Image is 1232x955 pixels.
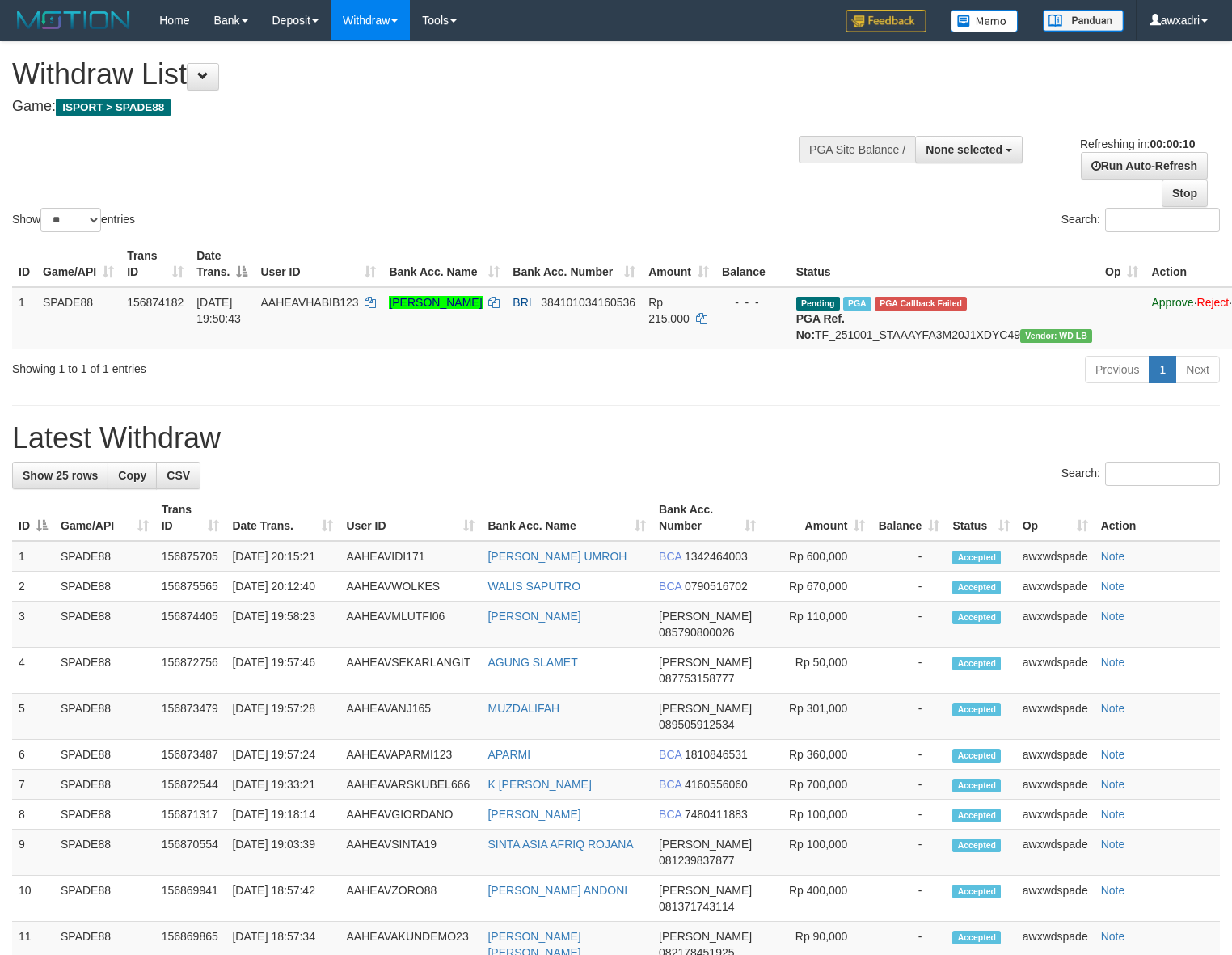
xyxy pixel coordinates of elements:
[659,702,752,715] span: [PERSON_NAME]
[36,241,120,287] th: Game/API: activate to sort column ascending
[1016,740,1095,770] td: awxwdspade
[1016,541,1095,572] td: awxwdspade
[871,541,946,572] td: -
[659,884,752,897] span: [PERSON_NAME]
[54,830,155,876] td: SPADE88
[1150,137,1195,150] strong: 00:00:10
[1149,356,1176,383] a: 1
[659,626,734,639] span: Copy 085790800026 to clipboard
[226,648,340,694] td: [DATE] 19:57:46
[1197,296,1230,309] a: Reject
[648,296,690,325] span: Rp 215.000
[155,770,226,800] td: 156872544
[487,550,627,563] a: [PERSON_NAME] UMROH
[1016,770,1095,800] td: awxwdspade
[108,462,157,489] a: Copy
[1080,137,1195,150] span: Refreshing in:
[120,241,190,287] th: Trans ID: activate to sort column ascending
[340,572,481,602] td: AAHEAVWOLKES
[340,694,481,740] td: AAHEAVANJ165
[167,469,190,482] span: CSV
[155,572,226,602] td: 156875565
[659,550,681,563] span: BCA
[871,770,946,800] td: -
[1101,610,1125,623] a: Note
[1105,462,1220,486] input: Search:
[226,694,340,740] td: [DATE] 19:57:28
[685,808,748,821] span: Copy 7480411883 to clipboard
[340,876,481,922] td: AAHEAVZORO88
[659,748,681,761] span: BCA
[226,495,340,541] th: Date Trans.: activate to sort column ascending
[36,287,120,349] td: SPADE88
[12,99,805,115] h4: Game:
[155,602,226,648] td: 156874405
[54,648,155,694] td: SPADE88
[155,830,226,876] td: 156870554
[952,551,1001,564] span: Accepted
[952,839,1001,852] span: Accepted
[659,718,734,731] span: Copy 089505912534 to clipboard
[226,541,340,572] td: [DATE] 20:15:21
[12,8,135,32] img: MOTION_logo.png
[487,610,580,623] a: [PERSON_NAME]
[1016,830,1095,876] td: awxwdspade
[226,800,340,830] td: [DATE] 19:18:14
[12,422,1220,454] h1: Latest Withdraw
[659,808,681,821] span: BCA
[1061,208,1220,232] label: Search:
[118,469,146,482] span: Copy
[12,354,501,377] div: Showing 1 to 1 of 1 entries
[952,581,1001,594] span: Accepted
[155,648,226,694] td: 156872756
[659,580,681,593] span: BCA
[155,495,226,541] th: Trans ID: activate to sort column ascending
[952,885,1001,898] span: Accepted
[952,779,1001,792] span: Accepted
[790,287,1099,349] td: TF_251001_STAAAYFA3M20J1XDYC49
[685,580,748,593] span: Copy 0790516702 to clipboard
[1016,800,1095,830] td: awxwdspade
[254,241,382,287] th: User ID: activate to sort column ascending
[762,602,871,648] td: Rp 110,000
[871,876,946,922] td: -
[871,602,946,648] td: -
[659,930,752,943] span: [PERSON_NAME]
[1020,329,1092,343] span: Vendor URL: https://dashboard.q2checkout.com/secure
[951,10,1019,32] img: Button%20Memo.svg
[54,694,155,740] td: SPADE88
[54,740,155,770] td: SPADE88
[12,495,54,541] th: ID: activate to sort column descending
[487,808,580,821] a: [PERSON_NAME]
[1043,10,1124,32] img: panduan.png
[871,830,946,876] td: -
[196,296,241,325] span: [DATE] 19:50:43
[513,296,531,309] span: BRI
[54,770,155,800] td: SPADE88
[952,611,1001,624] span: Accepted
[952,809,1001,822] span: Accepted
[12,541,54,572] td: 1
[541,296,635,309] span: Copy 384101034160536 to clipboard
[12,287,36,349] td: 1
[12,694,54,740] td: 5
[12,876,54,922] td: 10
[659,900,734,913] span: Copy 081371743114 to clipboard
[659,838,752,851] span: [PERSON_NAME]
[790,241,1099,287] th: Status
[1101,884,1125,897] a: Note
[1085,356,1150,383] a: Previous
[54,541,155,572] td: SPADE88
[1101,778,1125,791] a: Note
[340,740,481,770] td: AAHEAVAPARMI123
[1016,648,1095,694] td: awxwdspade
[915,136,1023,163] button: None selected
[799,136,915,163] div: PGA Site Balance /
[382,241,506,287] th: Bank Acc. Name: activate to sort column ascending
[12,58,805,91] h1: Withdraw List
[685,550,748,563] span: Copy 1342464003 to clipboard
[871,572,946,602] td: -
[1016,572,1095,602] td: awxwdspade
[127,296,184,309] span: 156874182
[340,541,481,572] td: AAHEAVIDI171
